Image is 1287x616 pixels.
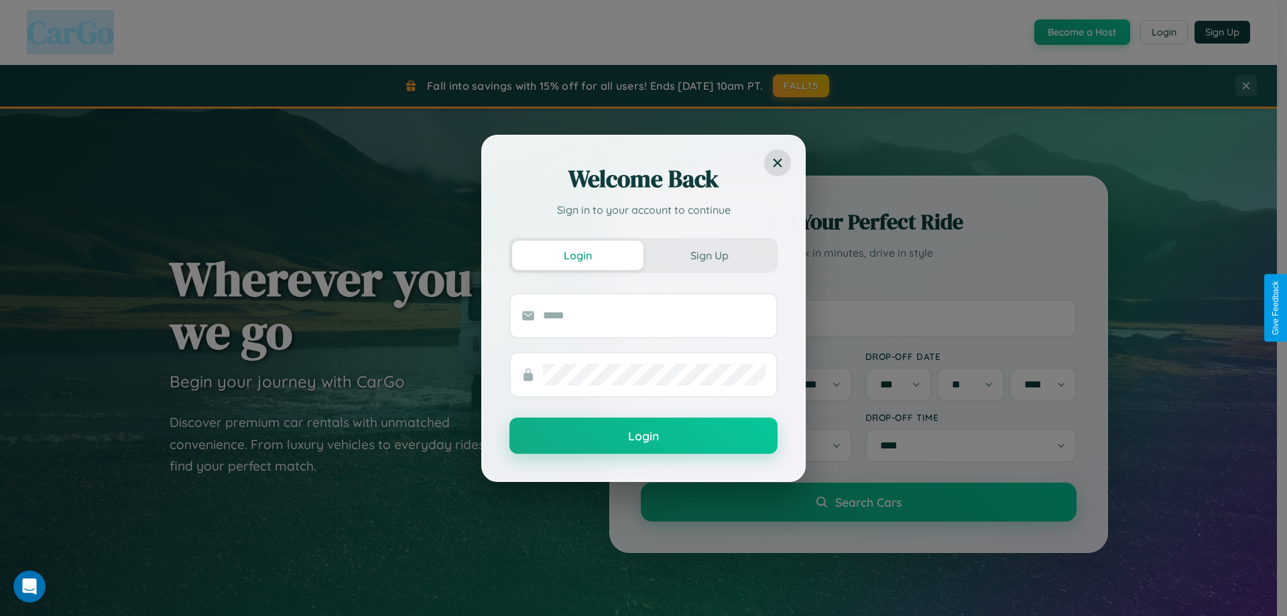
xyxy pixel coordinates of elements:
[1271,281,1280,335] div: Give Feedback
[509,202,778,218] p: Sign in to your account to continue
[512,241,643,270] button: Login
[643,241,775,270] button: Sign Up
[13,570,46,603] iframe: Intercom live chat
[509,163,778,195] h2: Welcome Back
[509,418,778,454] button: Login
